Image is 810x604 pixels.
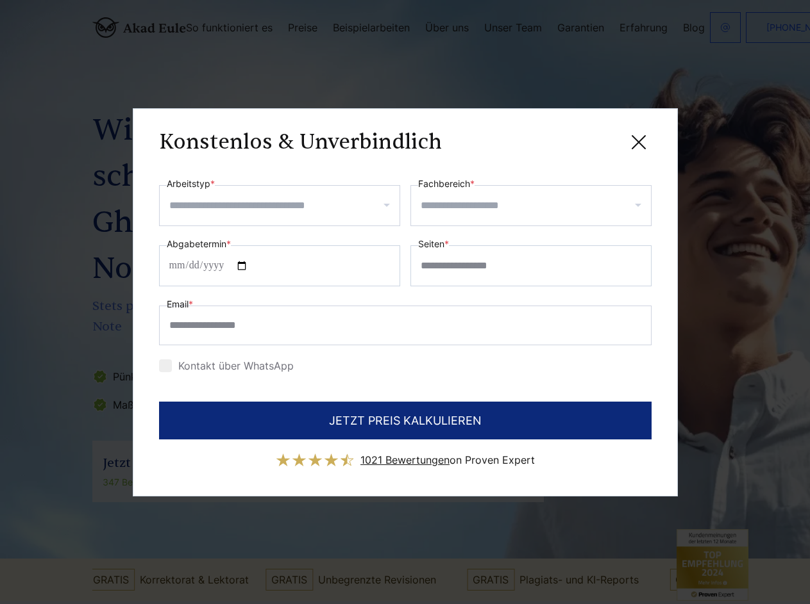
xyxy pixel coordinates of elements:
label: Email [167,297,193,312]
label: Fachbereich [418,176,475,192]
label: Arbeitstyp [167,176,215,192]
h3: Konstenlos & Unverbindlich [159,129,442,155]
button: JETZT PREIS KALKULIEREN [159,402,652,439]
div: on Proven Expert [360,450,535,470]
label: Abgabetermin [167,236,231,252]
span: 1021 Bewertungen [360,453,450,466]
label: Seiten [418,236,449,252]
label: Kontakt über WhatsApp [159,359,294,372]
